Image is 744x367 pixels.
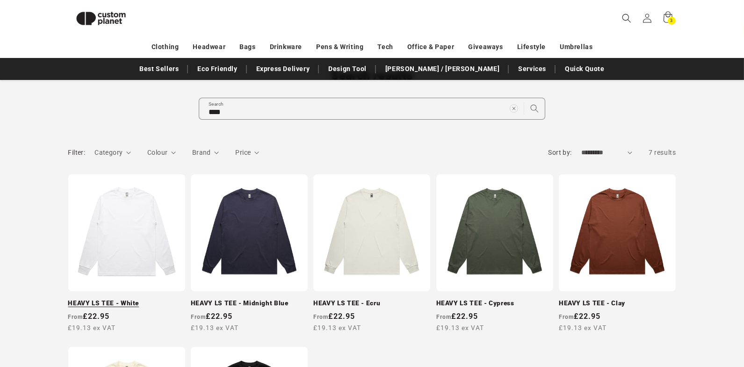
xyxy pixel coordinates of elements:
h2: Filter: [68,148,86,158]
a: HEAVY LS TEE - Ecru [313,299,430,308]
a: Headwear [193,39,225,55]
a: [PERSON_NAME] / [PERSON_NAME] [381,61,504,77]
a: Quick Quote [560,61,609,77]
a: Best Sellers [135,61,183,77]
summary: Brand (0 selected) [192,148,219,158]
a: Lifestyle [517,39,546,55]
a: HEAVY LS TEE - Clay [559,299,676,308]
span: 3 [670,17,673,25]
span: 7 results [649,149,676,156]
span: Brand [192,149,211,156]
a: Eco Friendly [193,61,242,77]
button: Search [524,98,545,119]
a: Design Tool [324,61,371,77]
summary: Price [235,148,259,158]
a: HEAVY LS TEE - Cypress [436,299,553,308]
summary: Colour (0 selected) [147,148,176,158]
span: Category [94,149,123,156]
a: Clothing [152,39,179,55]
a: Pens & Writing [316,39,363,55]
summary: Search [616,8,637,29]
span: Colour [147,149,167,156]
button: Clear search term [504,98,524,119]
iframe: Chat Widget [697,322,744,367]
summary: Category (0 selected) [94,148,131,158]
a: Umbrellas [560,39,592,55]
a: Tech [377,39,393,55]
a: Office & Paper [407,39,454,55]
a: Bags [239,39,255,55]
img: Custom Planet [68,4,134,33]
a: Giveaways [468,39,503,55]
a: HEAVY LS TEE - White [68,299,185,308]
a: Drinkware [270,39,302,55]
label: Sort by: [548,149,571,156]
a: Services [513,61,551,77]
span: Price [235,149,251,156]
a: Express Delivery [252,61,315,77]
a: HEAVY LS TEE - Midnight Blue [191,299,308,308]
